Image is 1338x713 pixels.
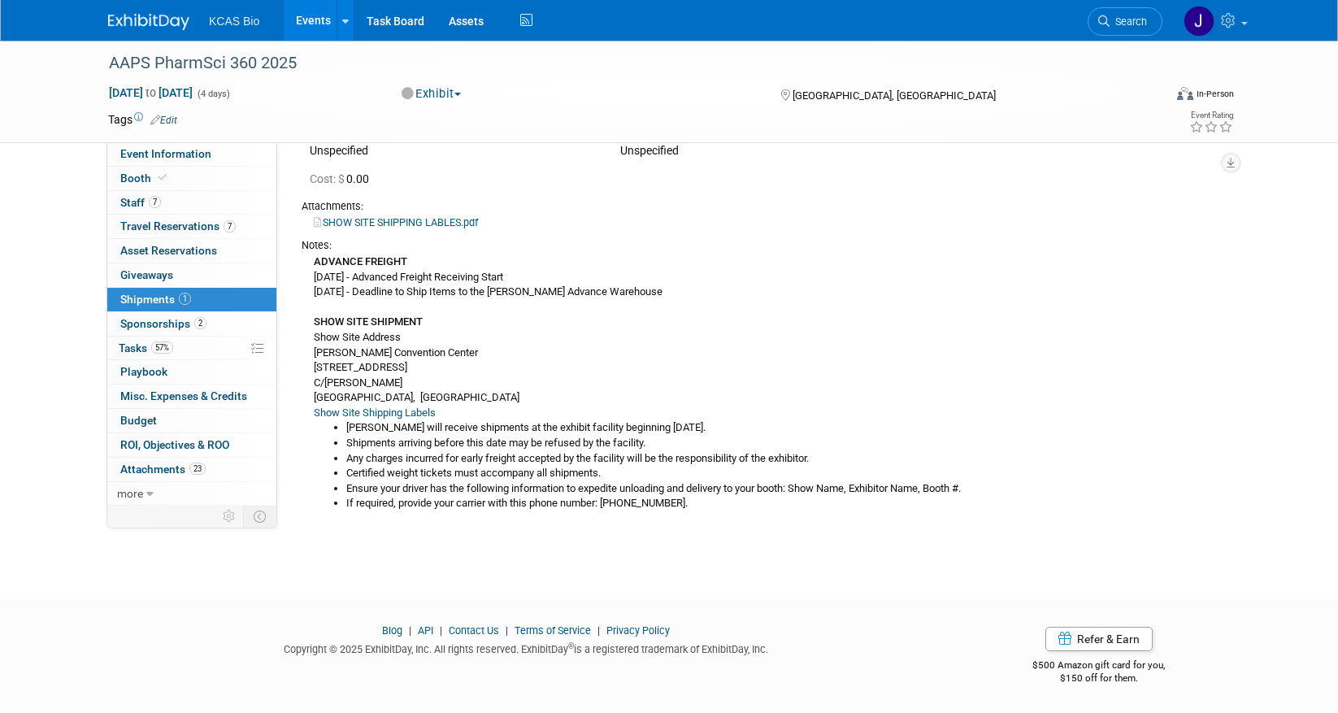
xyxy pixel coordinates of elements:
[1189,111,1233,120] div: Event Rating
[302,238,1218,253] div: Notes:
[346,466,1218,481] li: Certified weight tickets must accompany all shipments.
[302,199,1218,214] div: Attachments:
[310,142,596,159] div: Unspecified
[1045,627,1153,651] a: Refer & Earn
[120,389,247,402] span: Misc. Expenses & Credits
[310,172,376,185] span: 0.00
[793,89,996,102] span: [GEOGRAPHIC_DATA], [GEOGRAPHIC_DATA]
[968,672,1231,685] div: $150 off for them.
[418,624,433,637] a: API
[120,463,206,476] span: Attachments
[120,196,161,209] span: Staff
[119,341,173,354] span: Tasks
[108,638,944,657] div: Copyright © 2025 ExhibitDay, Inc. All rights reserved. ExhibitDay is a registered trademark of Ex...
[502,624,512,637] span: |
[149,196,161,208] span: 7
[346,481,1218,497] li: Ensure your driver has the following information to expedite unloading and delivery to your booth...
[1184,6,1214,37] img: Jason Hannah
[107,167,276,190] a: Booth
[449,624,499,637] a: Contact Us
[107,409,276,433] a: Budget
[310,172,346,185] span: Cost: $
[968,648,1231,685] div: $500 Amazon gift card for you,
[108,14,189,30] img: ExhibitDay
[1088,7,1162,36] a: Search
[314,315,423,328] b: SHOW SITE SHIPMENT
[150,115,177,126] a: Edit
[107,433,276,457] a: ROI, Objectives & ROO
[314,406,436,419] a: Show Site Shipping Labels
[107,337,276,360] a: Tasks57%
[120,365,167,378] span: Playbook
[436,624,446,637] span: |
[120,268,173,281] span: Giveaways
[120,438,229,451] span: ROI, Objectives & ROO
[151,341,173,354] span: 57%
[107,191,276,215] a: Staff7
[224,220,236,233] span: 7
[194,317,206,329] span: 2
[189,463,206,475] span: 23
[120,414,157,427] span: Budget
[244,506,277,527] td: Toggle Event Tabs
[120,244,217,257] span: Asset Reservations
[1177,87,1193,100] img: Format-Inperson.png
[108,85,193,100] span: [DATE] [DATE]
[346,451,1218,467] li: Any charges incurred for early freight accepted by the facility will be the responsibility of the...
[107,263,276,287] a: Giveaways
[107,458,276,481] a: Attachments23
[515,624,591,637] a: Terms of Service
[382,624,402,637] a: Blog
[107,288,276,311] a: Shipments1
[346,420,1218,436] li: [PERSON_NAME] will receive shipments at the exhibit facility beginning [DATE].
[405,624,415,637] span: |
[568,641,574,650] sup: ®
[120,293,191,306] span: Shipments
[346,496,1218,511] li: If required, provide your carrier with this phone number: [PHONE_NUMBER].
[606,624,670,637] a: Privacy Policy
[107,385,276,408] a: Misc. Expenses & Credits
[107,312,276,336] a: Sponsorships2
[1196,88,1234,100] div: In-Person
[620,144,679,157] span: Unspecified
[593,624,604,637] span: |
[1110,15,1147,28] span: Search
[120,317,206,330] span: Sponsorships
[108,111,177,128] td: Tags
[107,142,276,166] a: Event Information
[107,360,276,384] a: Playbook
[107,215,276,238] a: Travel Reservations7
[346,436,1218,451] li: Shipments arriving before this date may be refused by the facility.
[143,86,159,99] span: to
[107,239,276,263] a: Asset Reservations
[314,255,407,267] b: ADVANCE FREIGHT
[120,147,211,160] span: Event Information
[196,89,230,99] span: (4 days)
[107,482,276,506] a: more
[120,220,236,233] span: Travel Reservations
[396,85,467,102] button: Exhibit
[302,253,1218,511] div: [DATE] - Advanced Freight Receiving Start [DATE] - Deadline to Ship Items to the [PERSON_NAME] Ad...
[314,216,478,228] a: SHOW SITE SHIPPING LABLES.pdf
[215,506,244,527] td: Personalize Event Tab Strip
[159,173,167,182] i: Booth reservation complete
[117,487,143,500] span: more
[103,49,1138,78] div: AAPS PharmSci 360 2025
[179,293,191,305] span: 1
[120,172,170,185] span: Booth
[1066,85,1234,109] div: Event Format
[209,15,259,28] span: KCAS Bio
